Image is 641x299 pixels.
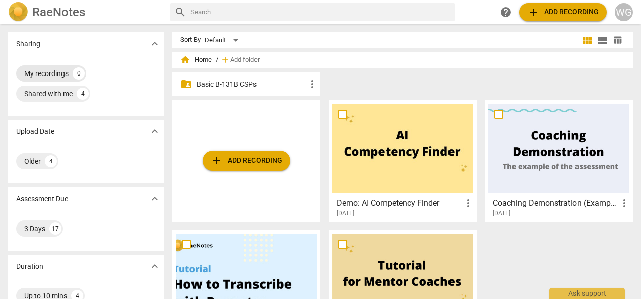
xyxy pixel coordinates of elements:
[580,33,595,48] button: Tile view
[197,79,306,90] p: Basic B-131B CSPs
[549,288,625,299] div: Ask support
[500,6,512,18] span: help
[618,197,630,209] span: more_vert
[306,78,318,90] span: more_vert
[24,223,45,234] div: 3 Days
[24,156,41,166] div: Older
[8,2,162,22] a: LogoRaeNotes
[497,3,515,21] a: Help
[211,155,282,167] span: Add recording
[24,89,73,99] div: Shared with me
[216,56,218,64] span: /
[180,55,212,65] span: Home
[8,2,28,22] img: Logo
[337,197,462,209] h3: Demo: AI Competency Finder
[16,261,43,272] p: Duration
[493,197,618,209] h3: Coaching Demonstration (Example)
[49,222,61,235] div: 17
[519,3,607,21] button: Upload
[32,5,85,19] h2: RaeNotes
[337,209,354,218] span: [DATE]
[190,4,451,20] input: Search
[16,126,54,137] p: Upload Date
[527,6,539,18] span: add
[147,124,162,139] button: Show more
[45,155,57,167] div: 4
[203,151,290,171] button: Upload
[615,3,633,21] button: WG
[595,33,610,48] button: List view
[180,78,193,90] span: folder_shared
[230,56,260,64] span: Add folder
[610,33,625,48] button: Table view
[462,197,474,209] span: more_vert
[527,6,599,18] span: Add recording
[613,35,622,45] span: table_chart
[147,191,162,206] button: Show more
[149,193,161,205] span: expand_more
[73,67,85,80] div: 0
[149,260,161,272] span: expand_more
[493,209,510,218] span: [DATE]
[220,55,230,65] span: add
[147,259,162,274] button: Show more
[596,34,608,46] span: view_list
[211,155,223,167] span: add
[16,194,68,204] p: Assessment Due
[180,36,201,44] div: Sort By
[147,36,162,51] button: Show more
[205,32,242,48] div: Default
[16,39,40,49] p: Sharing
[149,38,161,50] span: expand_more
[581,34,593,46] span: view_module
[332,104,473,217] a: Demo: AI Competency Finder[DATE]
[77,88,89,100] div: 4
[174,6,186,18] span: search
[24,68,69,79] div: My recordings
[149,125,161,137] span: expand_more
[180,55,190,65] span: home
[488,104,629,217] a: Coaching Demonstration (Example)[DATE]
